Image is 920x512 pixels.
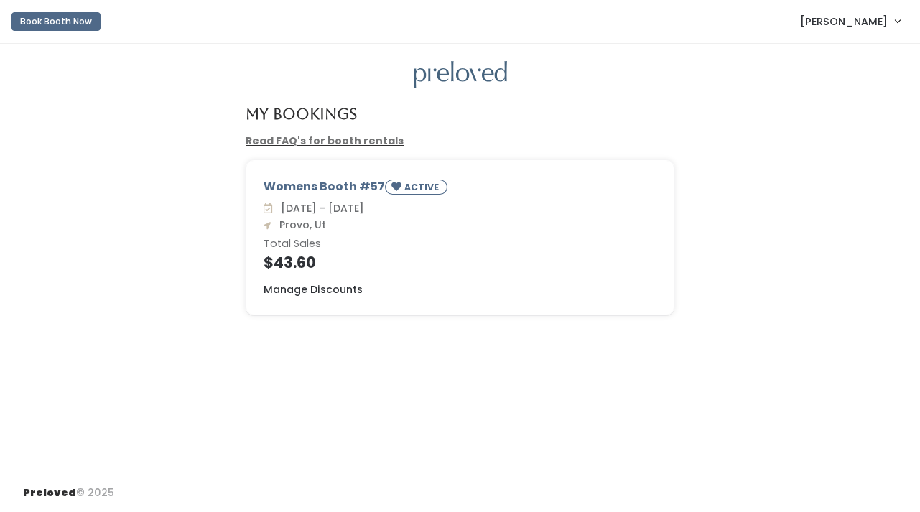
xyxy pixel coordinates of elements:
[275,201,364,215] span: [DATE] - [DATE]
[23,474,114,501] div: © 2025
[274,218,326,232] span: Provo, Ut
[246,106,357,122] h4: My Bookings
[23,485,76,500] span: Preloved
[404,181,442,193] small: ACTIVE
[786,6,914,37] a: [PERSON_NAME]
[246,134,404,148] a: Read FAQ's for booth rentals
[264,238,656,250] h6: Total Sales
[414,61,507,89] img: preloved logo
[800,14,888,29] span: [PERSON_NAME]
[11,6,101,37] a: Book Booth Now
[11,12,101,31] button: Book Booth Now
[264,178,656,200] div: Womens Booth #57
[264,254,656,271] h4: $43.60
[264,282,363,297] a: Manage Discounts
